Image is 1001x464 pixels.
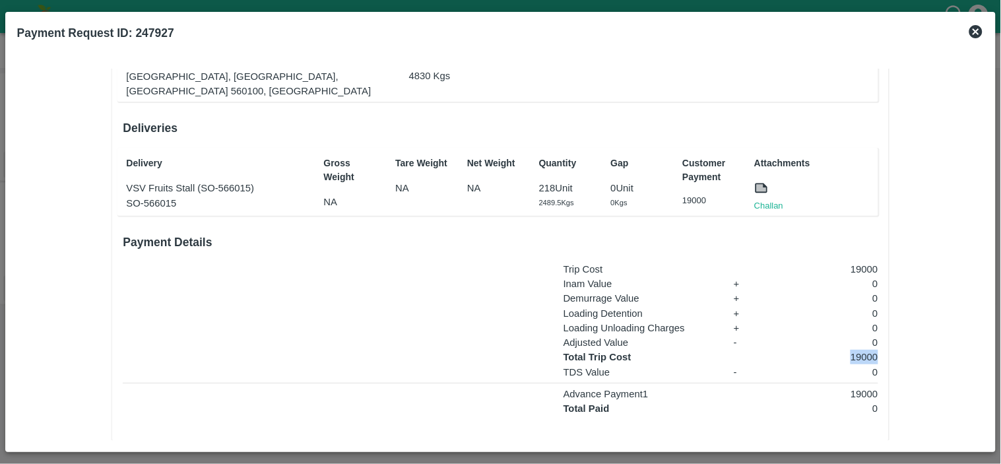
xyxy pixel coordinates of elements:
[564,335,721,350] p: Adjusted Value
[17,26,174,40] b: Payment Request ID: 247927
[773,401,878,416] p: 0
[773,350,878,364] p: 19000
[682,156,740,184] p: Customer Payment
[564,291,721,306] p: Demurrage Value
[409,69,467,83] p: 4830 Kgs
[564,306,721,321] p: Loading Detention
[754,199,783,213] a: Challan
[564,352,631,362] strong: Total Trip Cost
[773,291,878,306] p: 0
[564,321,721,335] p: Loading Unloading Charges
[734,321,760,335] p: +
[324,195,381,209] p: NA
[467,181,525,195] p: NA
[395,156,453,170] p: Tare Weight
[773,365,878,380] p: 0
[539,181,597,195] p: 218 Unit
[539,199,574,207] span: 2489.5 Kgs
[564,365,721,380] p: TDS Value
[564,387,721,401] p: Advance Payment 1
[734,277,760,291] p: +
[123,119,878,137] h6: Deliveries
[126,196,309,211] p: SO-566015
[773,262,878,277] p: 19000
[773,306,878,321] p: 0
[734,291,760,306] p: +
[467,156,525,170] p: Net Weight
[734,335,760,350] p: -
[395,181,453,195] p: NA
[123,438,626,456] h5: Total after adjustment
[564,277,721,291] p: Inam Value
[126,156,309,170] p: Delivery
[126,55,372,99] p: FruitX [GEOGRAPHIC_DATA] , Singena Agrahara Rd, [GEOGRAPHIC_DATA], [GEOGRAPHIC_DATA], [GEOGRAPHIC...
[773,335,878,350] p: 0
[324,156,381,184] p: Gross Weight
[734,306,760,321] p: +
[123,233,878,251] h6: Payment Details
[773,277,878,291] p: 0
[611,156,668,170] p: Gap
[126,181,309,195] p: VSV Fruits Stall (SO-566015)
[773,321,878,335] p: 0
[626,438,878,456] h5: ₹ 0
[611,181,668,195] p: 0 Unit
[564,262,721,277] p: Trip Cost
[611,199,628,207] span: 0 Kgs
[773,387,878,401] p: 19000
[682,195,740,207] p: 19000
[539,156,597,170] p: Quantity
[754,156,874,170] p: Attachments
[564,403,610,414] strong: Total Paid
[734,365,760,380] p: -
